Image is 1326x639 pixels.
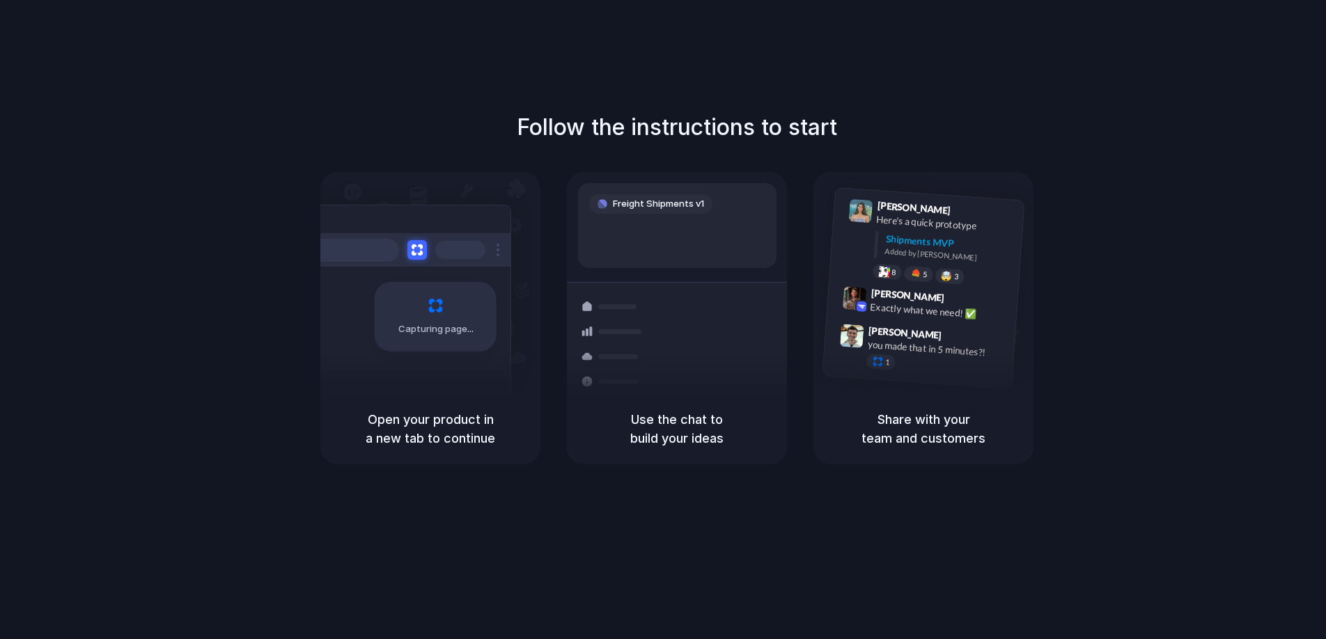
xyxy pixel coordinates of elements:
[884,246,1013,266] div: Added by [PERSON_NAME]
[613,197,704,211] span: Freight Shipments v1
[954,273,959,281] span: 3
[923,271,928,278] span: 5
[870,299,1009,323] div: Exactly what we need! ✅
[891,269,896,276] span: 8
[830,410,1017,448] h5: Share with your team and customers
[946,329,974,346] span: 9:47 AM
[885,358,890,366] span: 1
[867,337,1006,361] div: you made that in 5 minutes?!
[871,285,944,306] span: [PERSON_NAME]
[941,271,953,281] div: 🤯
[337,410,524,448] h5: Open your product in a new tab to continue
[949,292,977,308] span: 9:42 AM
[517,111,837,144] h1: Follow the instructions to start
[398,322,476,336] span: Capturing page
[885,232,1014,255] div: Shipments MVP
[868,323,942,343] span: [PERSON_NAME]
[584,410,770,448] h5: Use the chat to build your ideas
[877,198,951,218] span: [PERSON_NAME]
[955,205,983,221] span: 9:41 AM
[876,212,1015,236] div: Here's a quick prototype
